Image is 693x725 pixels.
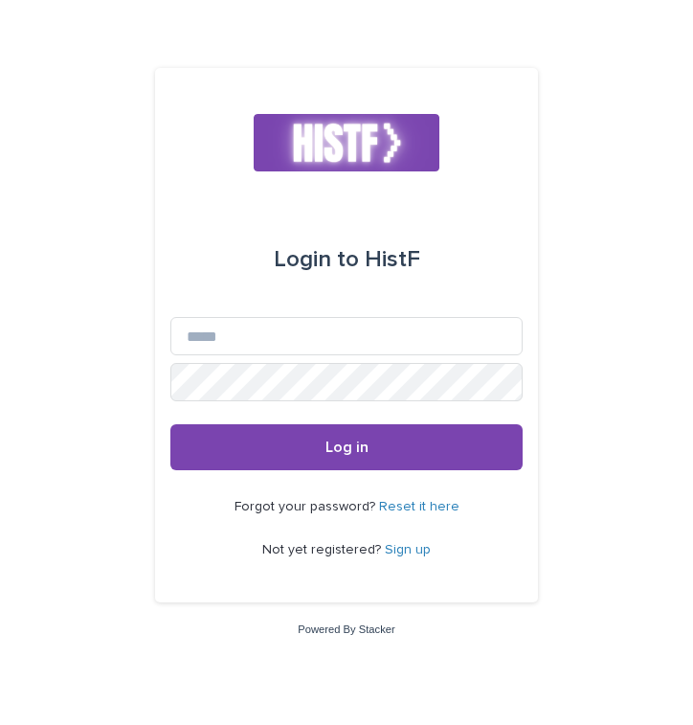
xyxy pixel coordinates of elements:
div: HistF [274,233,420,286]
button: Log in [170,424,523,470]
span: Login to [274,248,359,271]
span: Log in [325,440,369,455]
img: k2lX6XtKT2uGl0LI8IDL [254,114,440,171]
span: Forgot your password? [235,500,379,513]
span: Not yet registered? [262,543,385,556]
a: Powered By Stacker [298,623,394,635]
a: Sign up [385,543,431,556]
a: Reset it here [379,500,459,513]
